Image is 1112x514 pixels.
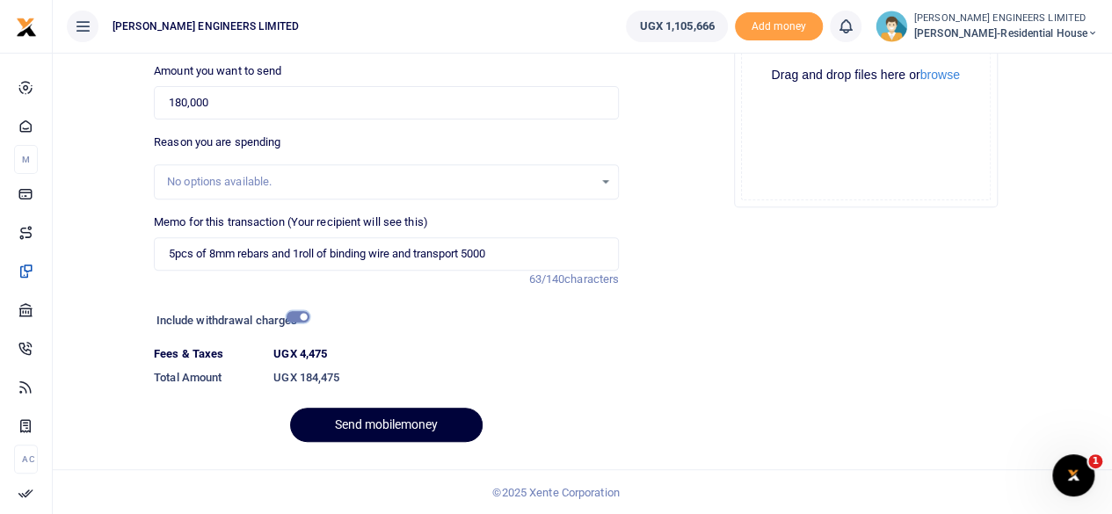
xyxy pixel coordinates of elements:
span: Add money [735,12,823,41]
span: 1 [1088,454,1102,468]
div: No options available. [167,173,593,191]
dt: Fees & Taxes [147,345,266,363]
div: Drag and drop files here or [742,67,990,83]
span: 63/140 [528,272,564,286]
span: [PERSON_NAME]-Residential House [914,25,1098,41]
a: Add money [735,18,823,32]
small: [PERSON_NAME] ENGINEERS LIMITED [914,11,1098,26]
label: Memo for this transaction (Your recipient will see this) [154,214,428,231]
li: Ac [14,445,38,474]
button: Send mobilemoney [290,408,483,442]
h6: UGX 184,475 [273,371,619,385]
img: profile-user [876,11,907,42]
label: Reason you are spending [154,134,280,151]
input: Enter extra information [154,237,619,271]
a: UGX 1,105,666 [626,11,727,42]
span: characters [564,272,619,286]
a: logo-small logo-large logo-large [16,19,37,33]
img: logo-small [16,17,37,38]
li: M [14,145,38,174]
span: UGX 1,105,666 [639,18,714,35]
button: browse [920,69,960,81]
span: [PERSON_NAME] ENGINEERS LIMITED [105,18,306,34]
li: Wallet ballance [619,11,734,42]
input: UGX [154,86,619,119]
label: Amount you want to send [154,62,281,80]
h6: Total Amount [154,371,259,385]
a: profile-user [PERSON_NAME] ENGINEERS LIMITED [PERSON_NAME]-Residential House [876,11,1098,42]
li: Toup your wallet [735,12,823,41]
h6: Include withdrawal charges [156,314,302,328]
label: UGX 4,475 [273,345,327,363]
iframe: Intercom live chat [1052,454,1094,496]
